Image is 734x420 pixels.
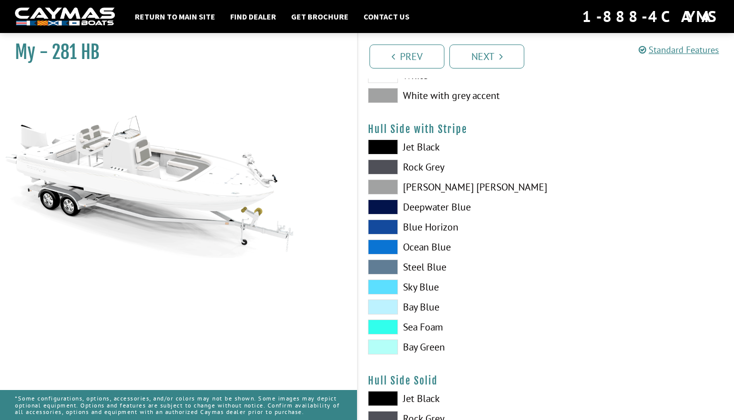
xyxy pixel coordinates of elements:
img: white-logo-c9c8dbefe5ff5ceceb0f0178aa75bf4bb51f6bca0971e226c86eb53dfe498488.png [15,7,115,26]
h1: My - 281 HB [15,41,332,63]
label: Blue Horizon [368,219,536,234]
label: Steel Blue [368,259,536,274]
label: Jet Black [368,139,536,154]
label: Bay Blue [368,299,536,314]
a: Find Dealer [225,10,281,23]
h4: Hull Side with Stripe [368,123,724,135]
div: 1-888-4CAYMAS [582,5,719,27]
a: Contact Us [359,10,414,23]
a: Next [449,44,524,68]
label: Deepwater Blue [368,199,536,214]
a: Get Brochure [286,10,354,23]
a: Prev [369,44,444,68]
label: Sea Foam [368,319,536,334]
h4: Hull Side Solid [368,374,724,387]
a: Standard Features [639,44,719,55]
label: White with grey accent [368,88,536,103]
ul: Pagination [367,43,734,68]
label: Sky Blue [368,279,536,294]
label: Bay Green [368,339,536,354]
p: *Some configurations, options, accessories, and/or colors may not be shown. Some images may depic... [15,390,342,420]
label: Jet Black [368,391,536,406]
label: [PERSON_NAME] [PERSON_NAME] [368,179,536,194]
label: Rock Grey [368,159,536,174]
a: Return to main site [130,10,220,23]
label: Ocean Blue [368,239,536,254]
